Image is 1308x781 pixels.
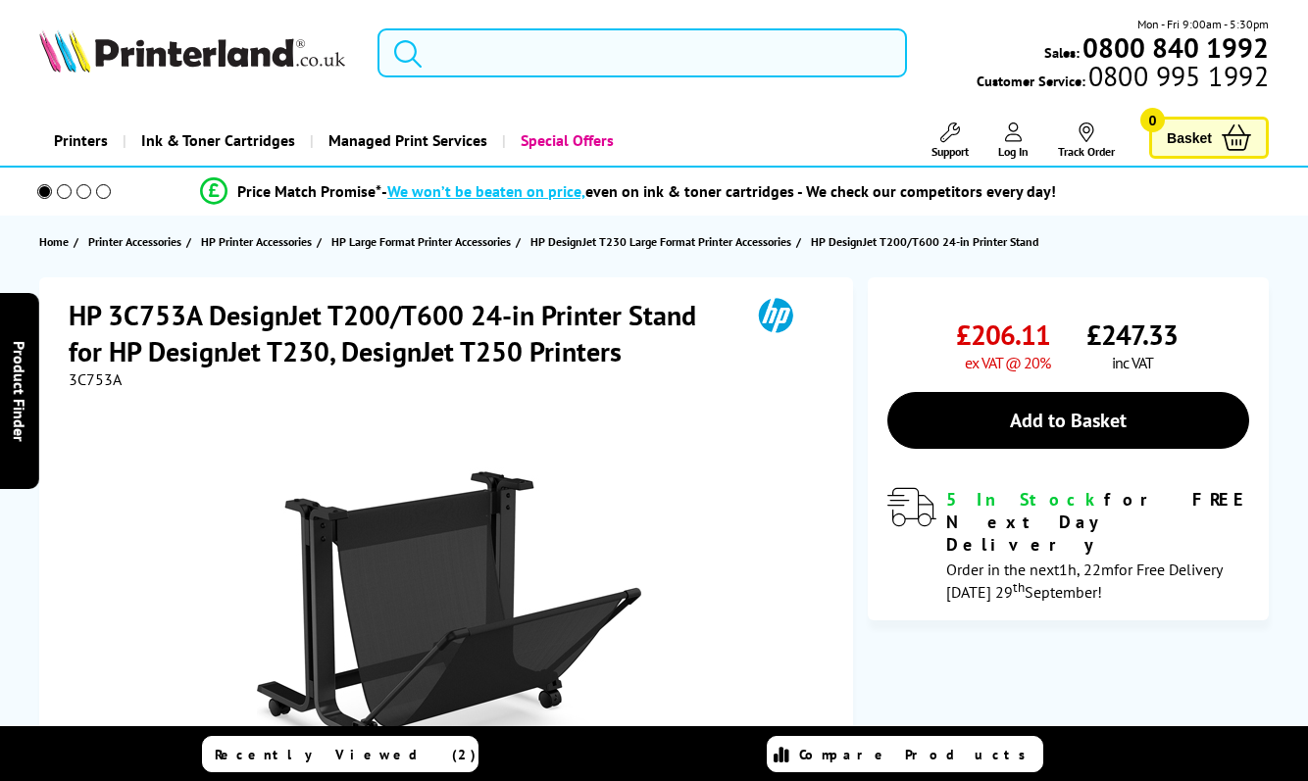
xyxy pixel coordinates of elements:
a: Special Offers [502,116,629,166]
a: HP Large Format Printer Accessories [331,231,516,252]
li: modal_Promise [10,174,1246,209]
span: Basket [1167,124,1212,151]
span: £247.33 [1086,317,1178,353]
span: ex VAT @ 20% [965,353,1050,372]
a: Printer Accessories [88,231,186,252]
span: HP Large Format Printer Accessories [331,231,511,252]
a: Printerland Logo [39,29,353,76]
div: - even on ink & toner cartridges - We check our competitors every day! [381,181,1056,201]
span: 1h, 22m [1059,560,1114,579]
span: Customer Service: [977,67,1269,90]
h1: HP 3C753A DesignJet T200/T600 24-in Printer Stand for HP DesignJet T230, DesignJet T250 Printers [69,297,730,369]
span: Home [39,231,69,252]
span: £206.11 [956,317,1050,353]
sup: th [1013,578,1025,596]
span: Ink & Toner Cartridges [141,116,295,166]
span: Sales: [1044,43,1080,62]
span: inc VAT [1112,353,1153,372]
span: 0 [1140,108,1165,132]
div: for FREE Next Day Delivery [946,488,1249,556]
span: Mon - Fri 9:00am - 5:30pm [1137,15,1269,33]
a: Managed Print Services [310,116,502,166]
div: modal_delivery [887,488,1249,601]
span: Product Finder [10,340,29,441]
img: HP [730,297,821,333]
a: Add to Basket [887,392,1249,449]
a: Support [931,122,969,159]
span: Printer Accessories [88,231,181,252]
span: Recently Viewed (2) [215,746,477,763]
span: Price Match Promise* [237,181,381,201]
span: HP DesignJet T230 Large Format Printer Accessories [530,231,791,252]
span: Order in the next for Free Delivery [DATE] 29 September! [946,560,1222,602]
span: Compare Products [799,746,1036,763]
a: 0800 840 1992 [1080,38,1269,57]
a: HP DesignJet T230 Large Format Printer Accessories [530,231,796,252]
a: Recently Viewed (2) [202,736,478,772]
span: 5 In Stock [946,488,1104,511]
span: Support [931,144,969,159]
span: HP DesignJet T200/T600 24-in Printer Stand [811,231,1038,252]
span: We won’t be beaten on price, [387,181,585,201]
a: HP DesignJet T200/T600 24-in Printer Stand [811,231,1043,252]
a: Track Order [1058,122,1115,159]
span: 3C753A [69,369,122,389]
b: 0800 840 1992 [1082,29,1269,66]
a: HP Printer Accessories [201,231,317,252]
span: Log In [998,144,1029,159]
a: Basket 0 [1149,117,1269,159]
a: Ink & Toner Cartridges [123,116,310,166]
a: Log In [998,122,1029,159]
a: Printers [39,116,123,166]
a: Home [39,231,74,252]
span: 0800 995 1992 [1085,67,1269,85]
img: Printerland Logo [39,29,345,73]
a: Compare Products [767,736,1043,772]
span: HP Printer Accessories [201,231,312,252]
